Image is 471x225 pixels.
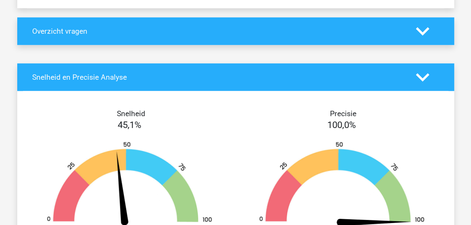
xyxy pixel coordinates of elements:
[118,120,141,130] span: 45,1%
[32,109,230,118] h4: Snelheid
[245,109,442,118] h4: Precisie
[327,120,356,130] span: 100,0%
[32,27,404,36] h4: Overzicht vragen
[32,73,404,82] h4: Snelheid en Precisie Analyse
